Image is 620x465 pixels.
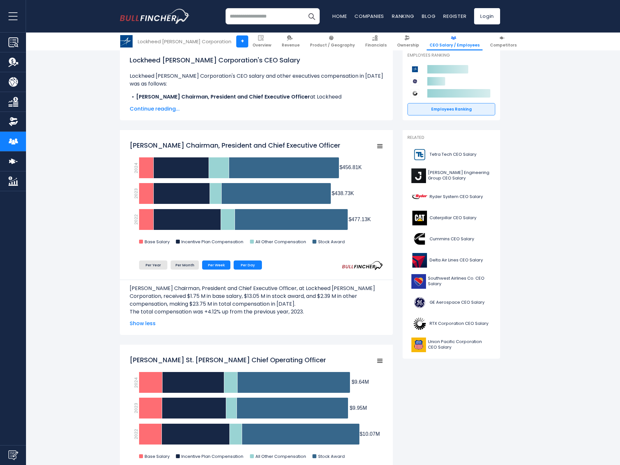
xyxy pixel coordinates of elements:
h1: Lockheed [PERSON_NAME] Corporation's CEO Salary [130,55,383,65]
span: Financials [365,43,387,48]
span: CEO Salary / Employees [430,43,480,48]
tspan: $456.81K [340,165,362,170]
span: Overview [252,43,271,48]
a: Product / Geography [307,33,358,50]
li: Per Month [171,260,199,270]
a: Companies [355,13,384,20]
text: All Other Compensation [255,239,306,245]
span: Continue reading... [130,105,383,113]
img: RTX logo [411,316,428,331]
tspan: $477.13K [349,217,371,222]
text: 2022 [133,214,139,225]
span: Tetra Tech CEO Salary [430,152,476,157]
span: GE Aerospace CEO Salary [430,300,484,305]
div: Lockheed [PERSON_NAME] Corporation [138,38,231,45]
img: J logo [411,168,426,183]
text: 2024 [133,163,139,173]
text: Base Salary [145,453,170,459]
li: Per Day [234,260,262,270]
a: Blog [422,13,435,20]
span: Caterpillar CEO Salary [430,215,476,221]
img: Ownership [8,117,18,126]
img: Lockheed Martin Corporation competitors logo [411,65,419,73]
span: Show less [130,320,383,327]
img: CMI logo [411,232,428,246]
a: GE Aerospace CEO Salary [407,294,495,312]
p: The total compensation was +4.12% up from the previous year, 2023. [130,308,383,316]
a: Tetra Tech CEO Salary [407,146,495,164]
text: 2024 [133,377,139,388]
tspan: [PERSON_NAME] St. [PERSON_NAME] Chief Operating Officer [130,355,326,365]
text: All Other Compensation [255,453,306,459]
tspan: $9.64M [352,379,369,385]
span: Union Pacific Corporation CEO Salary [428,339,491,350]
a: Login [474,8,500,24]
img: DAL logo [411,253,428,268]
text: Incentive Plan Compensation [181,239,243,245]
p: [PERSON_NAME] Chairman, President and Chief Executive Officer, at Lockheed [PERSON_NAME] Corporat... [130,285,383,308]
img: R logo [411,190,428,204]
img: GE Aerospace competitors logo [411,77,419,86]
a: Caterpillar CEO Salary [407,209,495,227]
a: CEO Salary / Employees [427,33,483,50]
tspan: $9.95M [350,405,367,411]
li: at Lockheed [PERSON_NAME] Corporation, received a total compensation of $23.75 M in [DATE]. [130,93,383,109]
a: Union Pacific Corporation CEO Salary [407,336,495,354]
span: [PERSON_NAME] Engineering Group CEO Salary [428,170,491,181]
img: TTEK logo [411,147,428,162]
text: 2023 [133,403,139,413]
tspan: $10.07M [360,431,380,437]
img: CAT logo [411,211,428,225]
p: Employees Ranking [407,53,495,58]
img: bullfincher logo [120,9,190,24]
a: Go to homepage [120,9,190,24]
svg: James D. Taiclet Chairman, President and Chief Executive Officer [130,138,383,251]
a: Register [443,13,466,20]
b: [PERSON_NAME] Chairman, President and Chief Executive Officer [136,93,310,100]
a: RTX Corporation CEO Salary [407,315,495,333]
span: Delta Air Lines CEO Salary [430,258,483,263]
img: LMT logo [120,35,133,47]
a: Ownership [394,33,422,50]
span: Ownership [397,43,419,48]
a: Cummins CEO Salary [407,230,495,248]
p: Lockheed [PERSON_NAME] Corporation's CEO salary and other executives compensation in [DATE] was a... [130,72,383,88]
li: Per Year [139,260,167,270]
a: Financials [362,33,390,50]
tspan: $438.73K [332,191,354,196]
text: Incentive Plan Compensation [181,453,243,459]
tspan: [PERSON_NAME] Chairman, President and Chief Executive Officer [130,141,340,150]
a: Overview [250,33,274,50]
text: Stock Award [318,239,345,245]
span: Revenue [282,43,300,48]
img: LUV logo [411,274,426,289]
a: Southwest Airlines Co. CEO Salary [407,272,495,290]
text: 2023 [133,188,139,199]
span: RTX Corporation CEO Salary [430,321,488,326]
a: + [236,35,248,47]
span: Competitors [490,43,517,48]
text: 2022 [133,429,139,439]
text: Stock Award [318,453,345,459]
a: Revenue [279,33,303,50]
span: Product / Geography [310,43,355,48]
button: Search [304,8,320,24]
text: Base Salary [145,239,170,245]
a: Employees Ranking [407,103,495,115]
span: Cummins CEO Salary [430,236,474,242]
img: GE logo [411,295,428,310]
p: Related [407,135,495,140]
a: Delta Air Lines CEO Salary [407,251,495,269]
img: UNP logo [411,338,426,352]
a: Ryder System CEO Salary [407,188,495,206]
img: RTX Corporation competitors logo [411,89,419,98]
li: Per Week [202,260,230,270]
a: Ranking [392,13,414,20]
a: Home [332,13,347,20]
span: Southwest Airlines Co. CEO Salary [428,276,491,287]
a: Competitors [487,33,520,50]
a: [PERSON_NAME] Engineering Group CEO Salary [407,167,495,185]
span: Ryder System CEO Salary [430,194,483,200]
